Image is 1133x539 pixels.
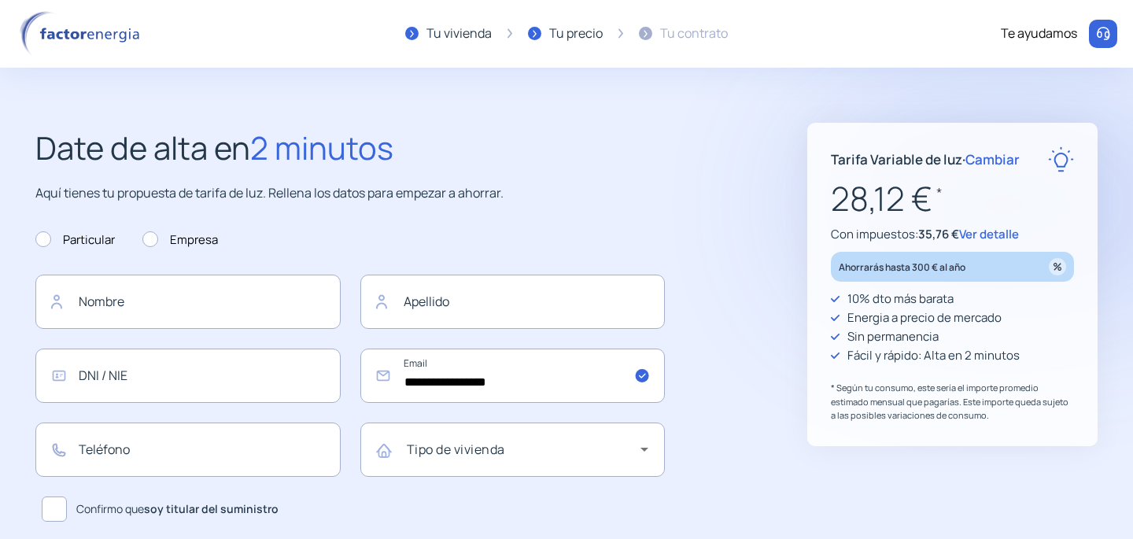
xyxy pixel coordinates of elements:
p: Energia a precio de mercado [847,308,1002,327]
p: Ahorrarás hasta 300 € al año [839,258,965,276]
b: soy titular del suministro [144,501,279,516]
span: 2 minutos [250,126,393,169]
img: percentage_icon.svg [1049,258,1066,275]
div: Tu contrato [660,24,728,44]
span: Ver detalle [959,226,1019,242]
mat-label: Tipo de vivienda [407,441,505,458]
p: 10% dto más barata [847,290,954,308]
p: Fácil y rápido: Alta en 2 minutos [847,346,1020,365]
p: * Según tu consumo, este sería el importe promedio estimado mensual que pagarías. Este importe qu... [831,381,1074,423]
img: logo factor [16,11,149,57]
h2: Date de alta en [35,123,665,173]
span: Cambiar [965,150,1020,168]
div: Tu precio [549,24,603,44]
p: 28,12 € [831,172,1074,225]
label: Particular [35,231,115,249]
p: Con impuestos: [831,225,1074,244]
p: Tarifa Variable de luz · [831,149,1020,170]
img: rate-E.svg [1048,146,1074,172]
p: Aquí tienes tu propuesta de tarifa de luz. Rellena los datos para empezar a ahorrar. [35,183,665,204]
span: Confirmo que [76,500,279,518]
div: Tu vivienda [426,24,492,44]
img: llamar [1095,26,1111,42]
div: Te ayudamos [1001,24,1077,44]
p: Sin permanencia [847,327,939,346]
label: Empresa [142,231,218,249]
span: 35,76 € [918,226,959,242]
